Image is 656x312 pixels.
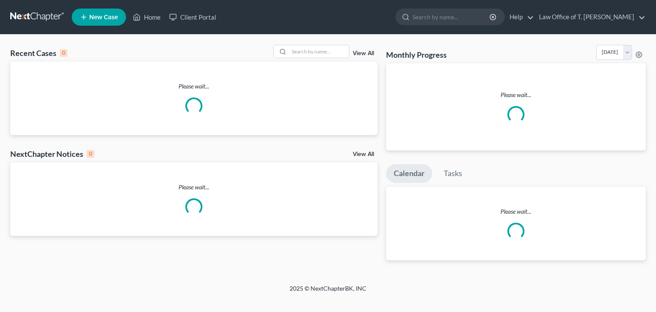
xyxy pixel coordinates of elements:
[60,49,67,57] div: 0
[386,164,432,183] a: Calendar
[386,50,447,60] h3: Monthly Progress
[535,9,645,25] a: Law Office of T. [PERSON_NAME]
[353,50,374,56] a: View All
[129,9,165,25] a: Home
[85,284,571,300] div: 2025 © NextChapterBK, INC
[10,149,94,159] div: NextChapter Notices
[10,48,67,58] div: Recent Cases
[436,164,470,183] a: Tasks
[165,9,220,25] a: Client Portal
[289,45,349,58] input: Search by name...
[89,14,118,21] span: New Case
[10,82,378,91] p: Please wait...
[505,9,534,25] a: Help
[87,150,94,158] div: 0
[10,183,378,191] p: Please wait...
[386,207,646,216] p: Please wait...
[353,151,374,157] a: View All
[413,9,491,25] input: Search by name...
[393,91,639,99] p: Please wait...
